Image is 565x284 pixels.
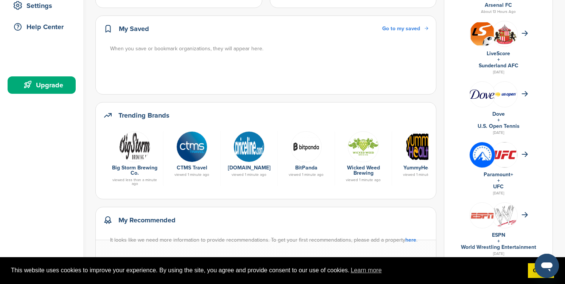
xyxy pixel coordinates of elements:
img: Screen shot 2016 05 05 at 12.09.31 pm [470,210,495,220]
div: viewed less than a minute ago [110,178,159,186]
a: Upgrade [8,76,76,94]
span: Go to my saved [382,25,420,32]
h2: My Recommended [118,215,176,225]
div: About 13 Hours Ago [452,8,545,15]
a: Logo mobile3 [110,131,159,161]
a: Help Center [8,18,76,36]
img: Ctm [176,131,207,162]
div: viewed 1 minute ago [167,173,216,177]
iframe: Button to launch messaging window [535,254,559,278]
a: Paramount+ [484,171,513,178]
div: [DATE] [452,69,545,76]
img: Gofqa30r 400x400 [470,142,495,168]
a: Go to my saved [382,25,428,33]
a: dismiss cookie message [528,263,554,278]
a: LiveScore [487,50,510,57]
img: Livescore [470,21,495,47]
img: Data [233,131,265,162]
img: Data [470,89,495,99]
span: This website uses cookies to improve your experience. By using the site, you agree and provide co... [11,265,522,276]
img: Ufc [492,142,517,168]
h2: My Saved [119,23,149,34]
a: Dove [492,111,505,117]
a: + [497,117,500,123]
a: BitPanda [295,165,318,171]
img: Yummyhealth logo [405,131,436,162]
a: World Wrestling Entertainment [461,244,536,250]
a: Arsenal FC [485,2,512,8]
img: Wicked weed 2deef1e0 [348,131,379,162]
h2: Trending Brands [118,110,170,121]
a: Sunderland AFC [479,62,518,69]
div: viewed 1 minute ago [339,178,388,182]
div: viewed 1 minute ago [282,173,331,177]
a: here [405,237,416,243]
a: Yummyhealth logo [396,131,445,161]
a: Ctm [167,131,216,161]
div: It looks like we need more information to provide recommendations. To get your first recommendati... [110,236,429,244]
div: Help Center [11,20,76,34]
img: Open uri20141112 64162 1q58x9c?1415807470 [492,23,517,44]
a: ESPN [492,232,505,238]
a: Data [224,131,274,161]
a: U.S. Open Tennis [478,123,520,129]
a: Bitpanda7084 [282,131,331,161]
a: + [497,238,500,244]
a: Big Storm Brewing Co. [112,165,157,176]
div: When you save or bookmark organizations, they will appear here. [110,45,429,53]
div: Upgrade [11,78,76,92]
a: Wicked Weed Brewing [347,165,380,176]
a: [DOMAIN_NAME] [228,165,271,171]
a: UFC [493,183,504,190]
div: [DATE] [452,250,545,257]
div: viewed 1 minute ago [396,173,445,177]
img: Screen shot 2018 07 23 at 2.49.02 pm [492,91,517,97]
div: [DATE] [452,129,545,136]
img: Bitpanda7084 [291,131,322,162]
a: learn more about cookies [350,265,383,276]
img: Logo mobile3 [119,131,150,162]
a: CTMS Travel [177,165,207,171]
a: Wicked weed 2deef1e0 [339,131,388,161]
a: + [497,177,500,184]
img: Open uri20141112 64162 12gd62f?1415806146 [492,203,517,230]
div: viewed 1 minute ago [224,173,274,177]
a: YummyHealth [403,165,437,171]
div: [DATE] [452,190,545,197]
a: + [497,56,500,63]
